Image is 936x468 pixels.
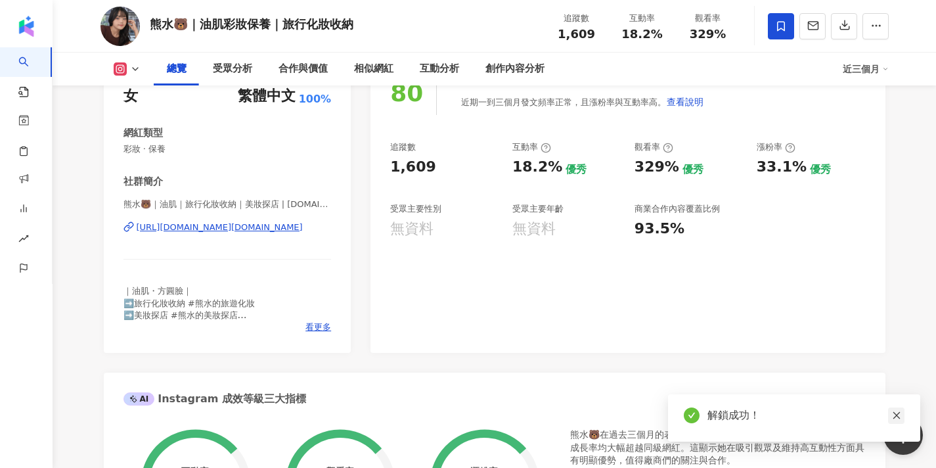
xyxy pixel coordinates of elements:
[512,203,564,215] div: 受眾主要年齡
[512,219,556,239] div: 無資料
[213,61,252,77] div: 受眾分析
[635,203,720,215] div: 商業合作內容覆蓋比例
[552,12,602,25] div: 追蹤數
[390,219,434,239] div: 無資料
[683,12,733,25] div: 觀看率
[843,59,889,80] div: 近三個月
[420,61,459,77] div: 互動分析
[757,157,807,177] div: 33.1%
[635,141,673,153] div: 觀看率
[167,61,187,77] div: 總覽
[123,86,138,106] div: 女
[635,157,679,177] div: 329%
[123,392,155,406] div: AI
[617,12,667,25] div: 互動率
[566,162,587,177] div: 優秀
[123,143,332,155] span: 彩妝 · 保養
[305,321,331,333] span: 看更多
[461,89,704,115] div: 近期一到三個月發文頻率正常，且漲粉率與互動率高。
[16,16,37,37] img: logo icon
[512,141,551,153] div: 互動率
[123,286,326,379] span: ｜油肌・方圓臉｜ ➡️旅行化妝收納 #熊水的旅遊化妝 ➡️美妝探店 #熊水的美妝探店 熊水是台語「最漂亮」的意思😍 也很愛熊＆一切可愛事物 🤍小盒子有時候收不到通知，急事請聯絡信箱 📩[EMAI...
[666,89,704,115] button: 查看說明
[299,92,331,106] span: 100%
[279,61,328,77] div: 合作與價值
[810,162,831,177] div: 優秀
[18,225,29,255] span: rise
[123,222,332,233] a: [URL][DOMAIN_NAME][DOMAIN_NAME]
[684,408,700,423] span: check-circle
[558,27,595,41] span: 1,609
[892,411,901,420] span: close
[635,219,684,239] div: 93.5%
[485,61,545,77] div: 創作內容分析
[621,28,662,41] span: 18.2%
[123,199,332,210] span: 熊水🐻｜油肌｜旅行化妝收納｜美妝探店 | [DOMAIN_NAME]
[390,157,436,177] div: 1,609
[707,408,904,423] div: 解鎖成功！
[238,86,296,106] div: 繁體中文
[667,97,703,107] span: 查看說明
[757,141,795,153] div: 漲粉率
[390,80,423,106] div: 80
[354,61,393,77] div: 相似網紅
[123,126,163,140] div: 網紅類型
[123,392,306,406] div: Instagram 成效等級三大指標
[390,141,416,153] div: 追蹤數
[18,47,45,99] a: search
[123,175,163,189] div: 社群簡介
[512,157,562,177] div: 18.2%
[137,222,303,233] div: [URL][DOMAIN_NAME][DOMAIN_NAME]
[682,162,703,177] div: 優秀
[150,16,353,32] div: 熊水🐻｜油肌彩妝保養｜旅行化妝收納
[390,203,441,215] div: 受眾主要性別
[100,7,140,46] img: KOL Avatar
[690,28,726,41] span: 329%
